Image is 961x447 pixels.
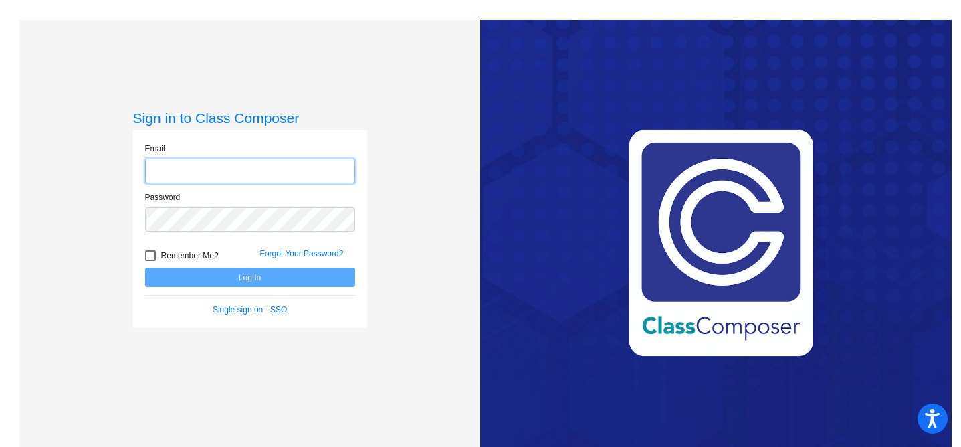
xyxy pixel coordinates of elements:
[260,249,344,258] a: Forgot Your Password?
[213,305,287,315] a: Single sign on - SSO
[161,248,219,264] span: Remember Me?
[145,191,181,203] label: Password
[145,143,165,155] label: Email
[145,268,355,287] button: Log In
[133,110,367,126] h3: Sign in to Class Composer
